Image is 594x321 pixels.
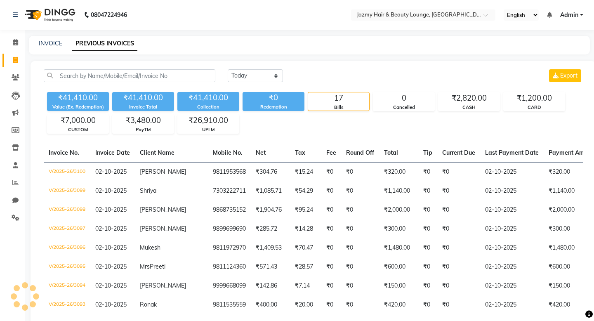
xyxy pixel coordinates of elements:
[485,149,539,156] span: Last Payment Date
[480,201,544,220] td: 02-10-2025
[418,295,437,314] td: ₹0
[251,220,290,238] td: ₹285.72
[140,244,160,251] span: Mukesh
[480,276,544,295] td: 02-10-2025
[437,257,480,276] td: ₹0
[243,92,304,104] div: ₹0
[256,149,266,156] span: Net
[95,244,127,251] span: 02-10-2025
[95,263,127,270] span: 02-10-2025
[47,104,109,111] div: Value (Ex. Redemption)
[178,115,239,126] div: ₹26,910.00
[437,201,480,220] td: ₹0
[321,238,341,257] td: ₹0
[418,220,437,238] td: ₹0
[418,201,437,220] td: ₹0
[49,149,79,156] span: Invoice No.
[95,282,127,289] span: 02-10-2025
[438,104,500,111] div: CASH
[418,238,437,257] td: ₹0
[95,187,127,194] span: 02-10-2025
[140,149,174,156] span: Client Name
[290,201,321,220] td: ₹95.24
[251,238,290,257] td: ₹1,409.53
[251,182,290,201] td: ₹1,085.71
[208,238,251,257] td: 9811972970
[341,276,379,295] td: ₹0
[341,295,379,314] td: ₹0
[44,220,90,238] td: V/2025-26/3097
[243,104,304,111] div: Redemption
[112,104,174,111] div: Invoice Total
[321,201,341,220] td: ₹0
[208,276,251,295] td: 9999668099
[208,182,251,201] td: 7303222711
[437,276,480,295] td: ₹0
[321,162,341,182] td: ₹0
[321,257,341,276] td: ₹0
[47,126,108,133] div: CUSTOM
[208,295,251,314] td: 9811535559
[379,162,418,182] td: ₹320.00
[341,220,379,238] td: ₹0
[140,168,186,175] span: [PERSON_NAME]
[290,295,321,314] td: ₹20.00
[44,201,90,220] td: V/2025-26/3098
[321,182,341,201] td: ₹0
[208,257,251,276] td: 9811124360
[95,149,130,156] span: Invoice Date
[341,182,379,201] td: ₹0
[418,162,437,182] td: ₹0
[39,40,62,47] a: INVOICE
[208,162,251,182] td: 9811953568
[140,263,150,270] span: Mrs
[251,162,290,182] td: ₹304.76
[418,182,437,201] td: ₹0
[140,282,186,289] span: [PERSON_NAME]
[504,92,565,104] div: ₹1,200.00
[44,162,90,182] td: V/2025-26/3100
[437,295,480,314] td: ₹0
[341,257,379,276] td: ₹0
[251,257,290,276] td: ₹571.43
[308,92,369,104] div: 17
[140,187,156,194] span: Shriya
[346,149,374,156] span: Round Off
[321,295,341,314] td: ₹0
[549,69,581,82] button: Export
[321,276,341,295] td: ₹0
[177,92,239,104] div: ₹41,410.00
[379,182,418,201] td: ₹1,140.00
[379,238,418,257] td: ₹1,480.00
[290,182,321,201] td: ₹54.29
[504,104,565,111] div: CARD
[480,257,544,276] td: 02-10-2025
[44,238,90,257] td: V/2025-26/3096
[150,263,165,270] span: Preeti
[560,72,577,79] span: Export
[44,257,90,276] td: V/2025-26/3095
[341,162,379,182] td: ₹0
[373,92,434,104] div: 0
[423,149,432,156] span: Tip
[113,126,174,133] div: PayTM
[251,295,290,314] td: ₹400.00
[418,276,437,295] td: ₹0
[44,295,90,314] td: V/2025-26/3093
[295,149,305,156] span: Tax
[379,257,418,276] td: ₹600.00
[437,162,480,182] td: ₹0
[480,182,544,201] td: 02-10-2025
[47,115,108,126] div: ₹7,000.00
[560,11,578,19] span: Admin
[480,295,544,314] td: 02-10-2025
[480,162,544,182] td: 02-10-2025
[72,36,137,51] a: PREVIOUS INVOICES
[140,225,186,232] span: [PERSON_NAME]
[290,238,321,257] td: ₹70.47
[437,220,480,238] td: ₹0
[321,220,341,238] td: ₹0
[95,168,127,175] span: 02-10-2025
[341,238,379,257] td: ₹0
[442,149,475,156] span: Current Due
